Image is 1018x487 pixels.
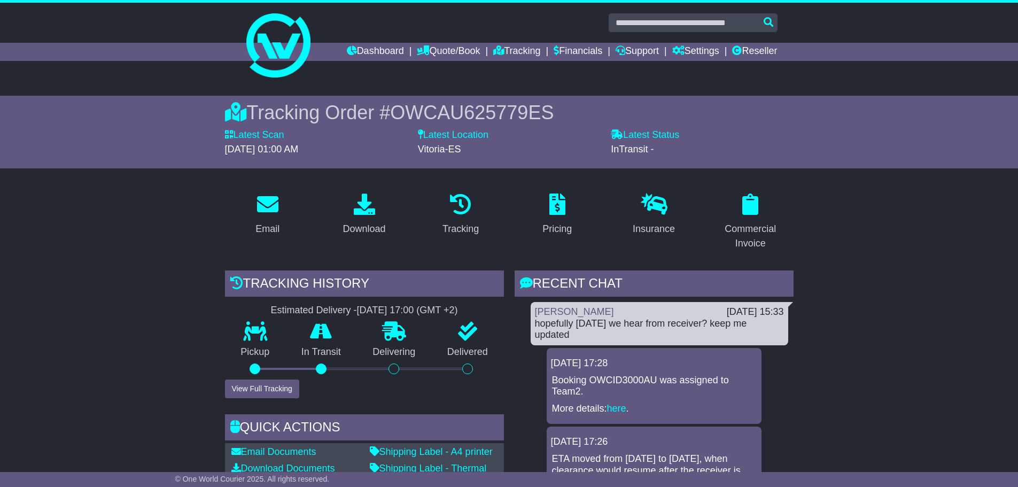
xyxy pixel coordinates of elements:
a: Settings [672,43,719,61]
label: Latest Location [418,129,488,141]
a: here [607,403,626,414]
a: Email [248,190,286,240]
a: Reseller [732,43,777,61]
div: Download [343,222,385,236]
p: Pickup [225,346,286,358]
div: [DATE] 17:26 [551,436,757,448]
div: [DATE] 17:00 (GMT +2) [357,305,458,316]
a: Tracking [436,190,486,240]
p: In Transit [285,346,357,358]
a: Shipping Label - A4 printer [370,446,493,457]
label: Latest Scan [225,129,284,141]
a: Insurance [626,190,682,240]
span: InTransit - [611,144,654,154]
div: Insurance [633,222,675,236]
div: Pricing [542,222,572,236]
p: Delivering [357,346,432,358]
a: Pricing [535,190,579,240]
span: [DATE] 01:00 AM [225,144,299,154]
span: Vitoria-ES [418,144,461,154]
div: RECENT CHAT [515,270,794,299]
a: [PERSON_NAME] [535,306,614,317]
div: Quick Actions [225,414,504,443]
a: Download [336,190,392,240]
a: Financials [554,43,602,61]
a: Dashboard [347,43,404,61]
div: Email [255,222,279,236]
p: Booking OWCID3000AU was assigned to Team2. [552,375,756,398]
div: Tracking [442,222,479,236]
p: Delivered [431,346,504,358]
label: Latest Status [611,129,679,141]
a: Support [616,43,659,61]
a: Email Documents [231,446,316,457]
p: More details: . [552,403,756,415]
a: Commercial Invoice [708,190,794,254]
div: [DATE] 15:33 [727,306,784,318]
span: © One World Courier 2025. All rights reserved. [175,475,330,483]
div: Tracking Order # [225,101,794,124]
div: Commercial Invoice [714,222,787,251]
div: Estimated Delivery - [225,305,504,316]
button: View Full Tracking [225,380,299,398]
div: hopefully [DATE] we hear from receiver? keep me updated [535,318,784,341]
div: [DATE] 17:28 [551,358,757,369]
div: Tracking history [225,270,504,299]
a: Shipping Label - Thermal printer [370,463,487,485]
span: OWCAU625779ES [390,102,554,123]
a: Quote/Book [417,43,480,61]
a: Download Documents [231,463,335,474]
a: Tracking [493,43,540,61]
